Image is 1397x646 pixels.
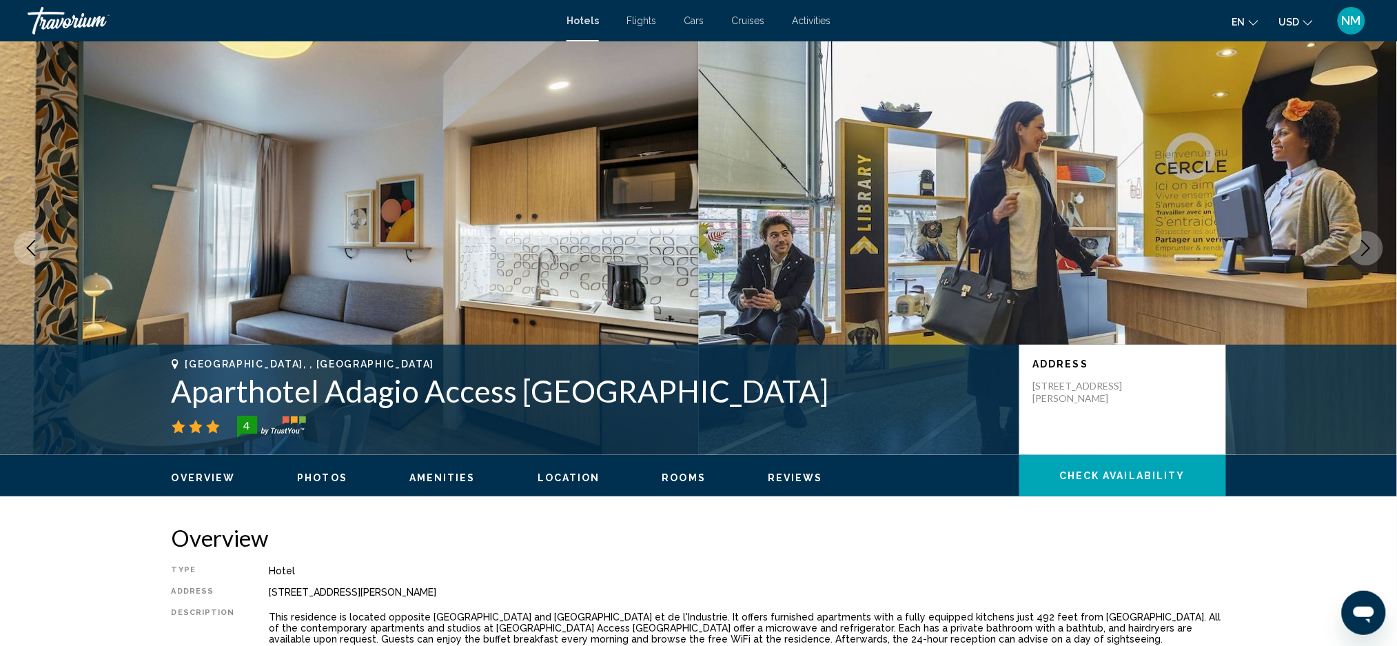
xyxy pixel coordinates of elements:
button: Rooms [662,472,706,484]
span: [GEOGRAPHIC_DATA], , [GEOGRAPHIC_DATA] [185,359,435,370]
span: Photos [297,472,347,483]
div: Type [172,565,235,576]
button: Change language [1232,12,1258,32]
iframe: Кнопка запуска окна обмена сообщениями [1342,591,1386,635]
p: Address [1033,359,1212,370]
span: USD [1279,17,1300,28]
button: Reviews [768,472,823,484]
button: Location [538,472,600,484]
div: [STREET_ADDRESS][PERSON_NAME] [269,587,1226,598]
div: Hotel [269,565,1226,576]
span: Reviews [768,472,823,483]
span: Check Availability [1059,471,1185,482]
span: Amenities [409,472,476,483]
a: Flights [626,15,656,26]
span: Overview [172,472,236,483]
img: trustyou-badge-hor.svg [237,416,306,438]
button: Amenities [409,472,476,484]
h2: Overview [172,524,1226,552]
a: Hotels [567,15,599,26]
button: Check Availability [1019,455,1226,496]
button: Overview [172,472,236,484]
button: Previous image [14,231,48,265]
p: [STREET_ADDRESS][PERSON_NAME] [1033,380,1143,405]
span: Rooms [662,472,706,483]
a: Cars [684,15,704,26]
h1: Aparthotel Adagio Access [GEOGRAPHIC_DATA] [172,373,1006,409]
a: Activities [792,15,830,26]
div: 4 [233,417,261,434]
button: User Menu [1334,6,1369,35]
span: NM [1342,14,1361,28]
button: Next image [1349,231,1383,265]
button: Change currency [1279,12,1313,32]
span: Location [538,472,600,483]
a: Travorium [28,7,553,34]
div: Address [172,587,235,598]
span: en [1232,17,1245,28]
button: Photos [297,472,347,484]
a: Cruises [731,15,764,26]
